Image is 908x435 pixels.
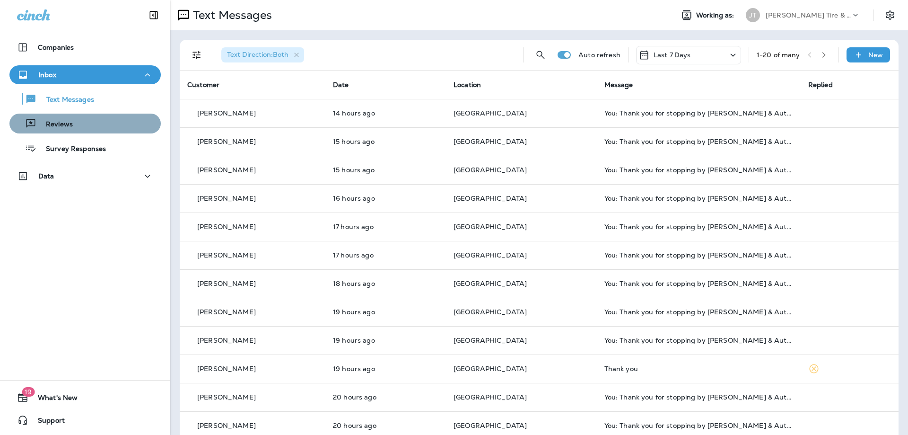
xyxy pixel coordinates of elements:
div: You: Thank you for stopping by Jensen Tire & Auto - North 90th Street. Please take 30 seconds to ... [604,308,793,316]
p: Auto refresh [578,51,620,59]
p: Aug 21, 2025 11:50 AM [333,365,438,373]
p: Aug 21, 2025 02:58 PM [333,195,438,202]
p: Last 7 Days [654,51,691,59]
div: You: Thank you for stopping by Jensen Tire & Auto - North 90th Street. Please take 30 seconds to ... [604,251,793,259]
p: [PERSON_NAME] [197,251,256,259]
span: [GEOGRAPHIC_DATA] [454,421,527,430]
p: Text Messages [37,96,94,105]
p: Aug 21, 2025 04:58 PM [333,109,438,117]
div: 1 - 20 of many [757,51,800,59]
p: Aug 21, 2025 10:58 AM [333,393,438,401]
p: Survey Responses [36,145,106,154]
button: Survey Responses [9,138,161,158]
p: Aug 21, 2025 11:58 AM [333,337,438,344]
div: You: Thank you for stopping by Jensen Tire & Auto - North 90th Street. Please take 30 seconds to ... [604,109,793,117]
span: Working as: [696,11,736,19]
p: Companies [38,44,74,51]
p: [PERSON_NAME] [197,223,256,231]
div: Thank you [604,365,793,373]
div: You: Thank you for stopping by Jensen Tire & Auto - North 90th Street. Please take 30 seconds to ... [604,280,793,287]
button: Inbox [9,65,161,84]
p: [PERSON_NAME] [197,195,256,202]
p: Aug 21, 2025 03:58 PM [333,138,438,145]
span: [GEOGRAPHIC_DATA] [454,166,527,174]
p: [PERSON_NAME] [197,138,256,145]
button: Companies [9,38,161,57]
span: [GEOGRAPHIC_DATA] [454,279,527,288]
span: [GEOGRAPHIC_DATA] [454,194,527,203]
button: Search Messages [531,45,550,64]
span: What's New [28,394,78,405]
div: You: Thank you for stopping by Jensen Tire & Auto - North 90th Street. Please take 30 seconds to ... [604,195,793,202]
div: You: Thank you for stopping by Jensen Tire & Auto - North 90th Street. Please take 30 seconds to ... [604,337,793,344]
p: Aug 21, 2025 01:59 PM [333,251,438,259]
button: 19What's New [9,388,161,407]
div: Text Direction:Both [221,47,304,62]
span: Replied [808,80,833,89]
p: [PERSON_NAME] [197,422,256,429]
div: JT [746,8,760,22]
p: Aug 21, 2025 10:58 AM [333,422,438,429]
p: [PERSON_NAME] [197,365,256,373]
p: Data [38,172,54,180]
span: 19 [22,387,35,397]
p: [PERSON_NAME] [197,308,256,316]
span: Support [28,417,65,428]
span: [GEOGRAPHIC_DATA] [454,393,527,401]
p: Text Messages [189,8,272,22]
div: You: Thank you for stopping by Jensen Tire & Auto - North 90th Street. Please take 30 seconds to ... [604,223,793,231]
p: [PERSON_NAME] [197,109,256,117]
span: [GEOGRAPHIC_DATA] [454,109,527,117]
span: Customer [187,80,219,89]
p: [PERSON_NAME] Tire & Auto [766,11,851,19]
span: [GEOGRAPHIC_DATA] [454,251,527,259]
p: [PERSON_NAME] [197,166,256,174]
p: Reviews [36,120,73,129]
span: [GEOGRAPHIC_DATA] [454,336,527,345]
p: Aug 21, 2025 01:59 PM [333,223,438,231]
div: You: Thank you for stopping by Jensen Tire & Auto - North 90th Street. Please take 30 seconds to ... [604,138,793,145]
span: Location [454,80,481,89]
p: [PERSON_NAME] [197,393,256,401]
span: Message [604,80,633,89]
div: You: Thank you for stopping by Jensen Tire & Auto - North 90th Street. Please take 30 seconds to ... [604,422,793,429]
div: You: Thank you for stopping by Jensen Tire & Auto - North 90th Street. Please take 30 seconds to ... [604,166,793,174]
p: Aug 21, 2025 12:58 PM [333,280,438,287]
span: Date [333,80,349,89]
p: Aug 21, 2025 03:58 PM [333,166,438,174]
div: You: Thank you for stopping by Jensen Tire & Auto - North 90th Street. Please take 30 seconds to ... [604,393,793,401]
p: Inbox [38,71,56,79]
p: Aug 21, 2025 11:58 AM [333,308,438,316]
span: Text Direction : Both [227,50,288,59]
p: [PERSON_NAME] [197,280,256,287]
span: [GEOGRAPHIC_DATA] [454,364,527,373]
span: [GEOGRAPHIC_DATA] [454,222,527,231]
p: [PERSON_NAME] [197,337,256,344]
button: Reviews [9,114,161,133]
button: Support [9,411,161,430]
button: Settings [882,7,899,24]
p: New [868,51,883,59]
span: [GEOGRAPHIC_DATA] [454,308,527,316]
span: [GEOGRAPHIC_DATA] [454,137,527,146]
button: Filters [187,45,206,64]
button: Data [9,167,161,186]
button: Collapse Sidebar [140,6,167,25]
button: Text Messages [9,89,161,109]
